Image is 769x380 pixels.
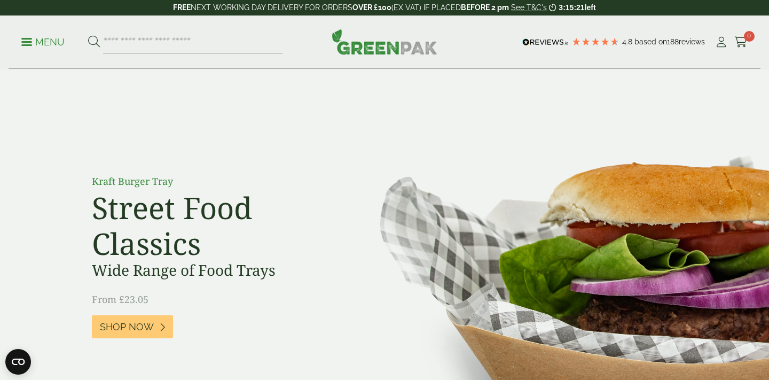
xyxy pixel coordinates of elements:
img: REVIEWS.io [522,38,569,46]
a: Shop Now [92,315,173,338]
span: Shop Now [100,321,154,333]
span: Based on [634,37,667,46]
p: Menu [21,36,65,49]
span: reviews [679,37,705,46]
span: left [585,3,596,12]
h2: Street Food Classics [92,190,332,261]
p: Kraft Burger Tray [92,174,332,189]
a: 0 [734,34,748,50]
strong: FREE [173,3,191,12]
span: From £23.05 [92,293,148,306]
span: 4.8 [622,37,634,46]
h3: Wide Range of Food Trays [92,261,332,280]
span: 0 [744,31,755,42]
strong: OVER £100 [352,3,391,12]
i: My Account [715,37,728,48]
img: GreenPak Supplies [332,29,437,55]
div: 4.79 Stars [571,37,619,46]
span: 3:15:21 [559,3,584,12]
button: Open CMP widget [5,349,31,375]
i: Cart [734,37,748,48]
a: See T&C's [511,3,547,12]
strong: BEFORE 2 pm [461,3,509,12]
span: 188 [667,37,679,46]
a: Menu [21,36,65,46]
